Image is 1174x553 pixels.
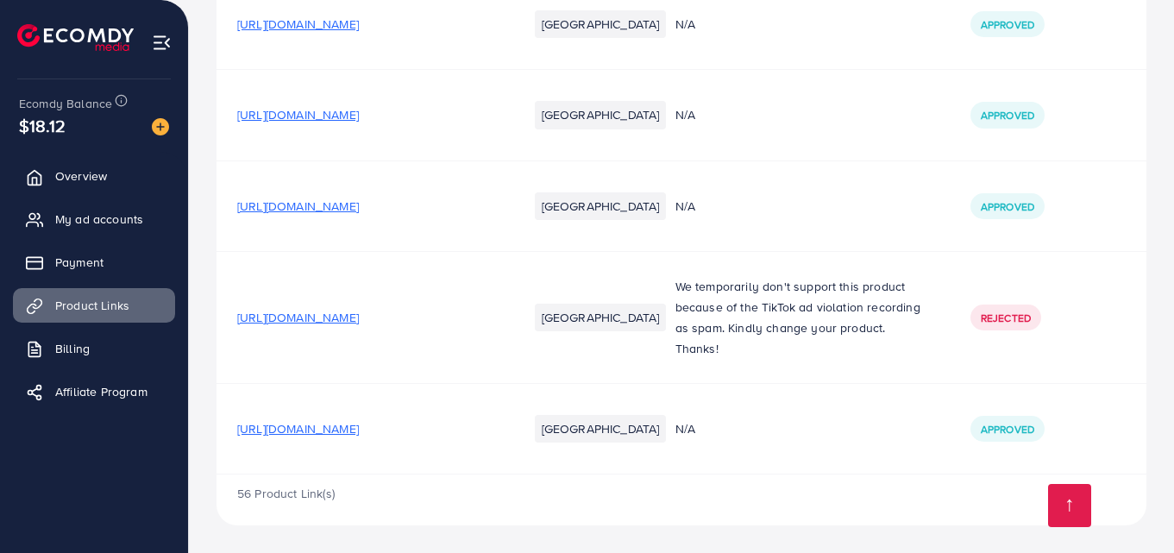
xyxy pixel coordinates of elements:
span: Approved [981,422,1034,437]
a: Payment [13,245,175,280]
iframe: Chat [1101,475,1161,540]
span: Overview [55,167,107,185]
span: N/A [675,198,695,215]
li: [GEOGRAPHIC_DATA] [535,101,667,129]
span: Rejected [981,311,1031,325]
span: Product Links [55,297,129,314]
span: $18.12 [19,113,66,138]
a: My ad accounts [13,202,175,236]
span: [URL][DOMAIN_NAME] [237,420,359,437]
span: My ad accounts [55,211,143,228]
span: N/A [675,16,695,33]
img: image [152,118,169,135]
a: Billing [13,331,175,366]
a: Product Links [13,288,175,323]
li: [GEOGRAPHIC_DATA] [535,192,667,220]
p: We temporarily don't support this product because of the TikTok ad violation recording as spam. K... [675,276,929,359]
span: N/A [675,106,695,123]
img: logo [17,24,134,51]
span: Billing [55,340,90,357]
span: 56 Product Link(s) [237,485,335,502]
span: [URL][DOMAIN_NAME] [237,16,359,33]
a: Affiliate Program [13,374,175,409]
li: [GEOGRAPHIC_DATA] [535,415,667,443]
span: Approved [981,199,1034,214]
span: [URL][DOMAIN_NAME] [237,198,359,215]
span: Approved [981,108,1034,123]
li: [GEOGRAPHIC_DATA] [535,304,667,331]
a: Overview [13,159,175,193]
span: Ecomdy Balance [19,95,112,112]
img: menu [152,33,172,53]
span: N/A [675,420,695,437]
span: Approved [981,17,1034,32]
span: [URL][DOMAIN_NAME] [237,309,359,326]
li: [GEOGRAPHIC_DATA] [535,10,667,38]
span: Affiliate Program [55,383,148,400]
span: Payment [55,254,104,271]
span: [URL][DOMAIN_NAME] [237,106,359,123]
